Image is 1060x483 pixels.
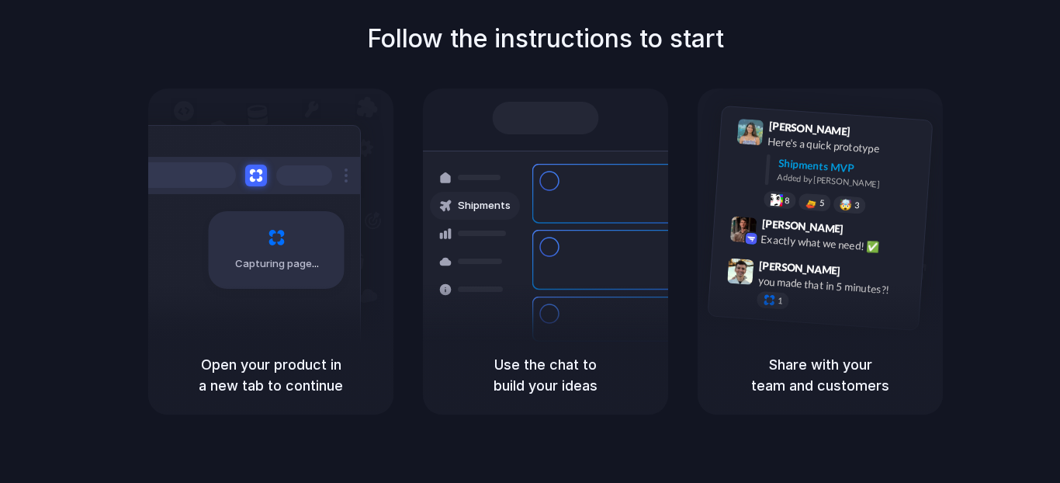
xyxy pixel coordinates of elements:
[845,264,877,283] span: 9:47 AM
[458,198,511,214] span: Shipments
[767,134,923,160] div: Here's a quick prototype
[167,354,375,396] h5: Open your product in a new tab to continue
[854,201,860,210] span: 3
[761,215,843,238] span: [PERSON_NAME]
[716,354,924,396] h5: Share with your team and customers
[442,354,650,396] h5: Use the chat to build your ideas
[367,20,724,57] h1: Follow the instructions to start
[768,117,850,140] span: [PERSON_NAME]
[760,231,916,257] div: Exactly what we need! ✅
[855,125,887,144] span: 9:41 AM
[778,155,921,181] div: Shipments MVP
[777,171,920,193] div: Added by [PERSON_NAME]
[235,256,321,272] span: Capturing page
[778,297,783,305] span: 1
[757,273,913,299] div: you made that in 5 minutes?!
[819,199,825,207] span: 5
[848,222,880,241] span: 9:42 AM
[840,199,853,210] div: 🤯
[759,256,841,279] span: [PERSON_NAME]
[785,196,790,204] span: 8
